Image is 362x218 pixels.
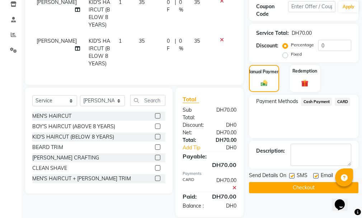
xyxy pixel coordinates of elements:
div: DH70.00 [210,106,242,121]
span: CARD [335,98,350,106]
div: DH70.00 [292,29,312,37]
span: [PERSON_NAME] [37,38,77,44]
div: MEN'S HAIRCUT [32,112,71,120]
div: DH70.00 [207,192,242,201]
span: 35 [194,38,200,44]
img: _cash.svg [259,79,269,87]
a: Add Tip [177,144,215,152]
span: 35 [139,38,145,44]
span: 0 F [167,37,172,52]
input: Search or Scan [130,95,165,106]
div: DH70.00 [177,161,242,169]
label: Percentage [291,42,314,48]
div: CLEAN SHAVE [32,164,67,172]
span: Send Details On [249,172,286,181]
div: Total: [177,136,210,144]
label: Redemption [292,68,317,74]
div: Sub Total: [177,106,210,121]
iframe: chat widget [332,189,355,211]
div: Payments [183,171,236,177]
div: Coupon Code [256,3,288,18]
div: DH70.00 [210,136,242,144]
div: Discount: [256,42,278,50]
span: SMS [297,172,307,181]
div: Discount: [177,121,210,129]
button: Apply [338,1,359,12]
div: KID'S HAIRCUT (BELOW 8 YEARS) [32,133,114,141]
input: Enter Offer / Coupon Code [288,1,335,12]
span: Cash Payment [301,98,332,106]
span: 0 % [179,37,185,52]
div: Payable: [177,152,242,161]
div: [PERSON_NAME] CRAFTING [32,154,99,162]
label: Fixed [291,51,302,57]
span: Payment Methods [256,98,298,105]
div: Description: [256,147,285,155]
div: CARD [177,177,210,192]
label: Manual Payment [247,69,281,75]
div: Balance : [177,202,210,210]
div: DH70.00 [210,129,242,136]
div: DH0 [210,202,242,210]
div: Net: [177,129,210,136]
div: DH0 [215,144,242,152]
div: BOY'S HAIRCUT (ABOVE 8 YEARS) [32,123,115,130]
span: | [175,37,176,52]
div: BEARD TRIM [32,144,63,151]
span: Email [321,172,333,181]
div: Paid: [177,192,207,201]
div: DH0 [210,121,242,129]
button: Checkout [249,182,358,193]
span: 1 [119,38,122,44]
img: _gift.svg [299,79,311,88]
span: Total [183,96,199,103]
span: KID'S HAIRCUT (BELOW 8 YEARS) [89,38,110,67]
div: DH70.00 [210,177,242,192]
div: Service Total: [256,29,289,37]
div: MEN'S HAIRCUT + [PERSON_NAME] TRIM [32,175,131,182]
